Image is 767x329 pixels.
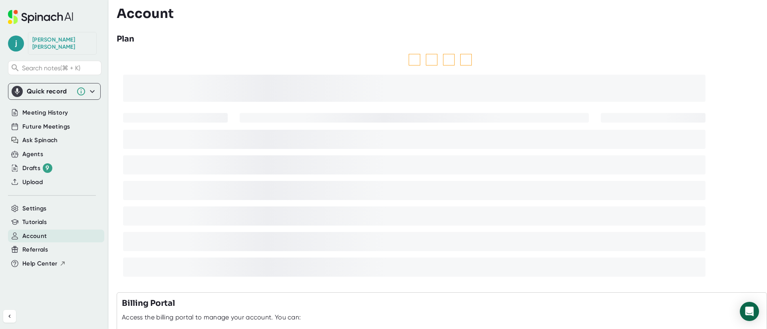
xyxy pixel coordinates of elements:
[122,297,175,309] h3: Billing Portal
[22,259,66,268] button: Help Center
[27,87,72,95] div: Quick record
[122,313,301,321] div: Access the billing portal to manage your account. You can:
[3,310,16,323] button: Collapse sidebar
[117,33,134,45] h3: Plan
[22,64,99,72] span: Search notes (⌘ + K)
[22,136,58,145] button: Ask Spinach
[740,302,759,321] div: Open Intercom Messenger
[22,245,48,254] button: Referrals
[22,150,43,159] button: Agents
[43,163,52,173] div: 9
[22,259,58,268] span: Help Center
[22,204,47,213] button: Settings
[22,108,68,117] button: Meeting History
[22,178,43,187] button: Upload
[117,6,174,21] h3: Account
[22,218,47,227] button: Tutorials
[8,36,24,52] span: j
[12,83,97,99] div: Quick record
[32,36,92,50] div: Jason Reynolds
[22,163,52,173] button: Drafts 9
[22,122,70,131] button: Future Meetings
[22,232,47,241] button: Account
[22,163,52,173] div: Drafts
